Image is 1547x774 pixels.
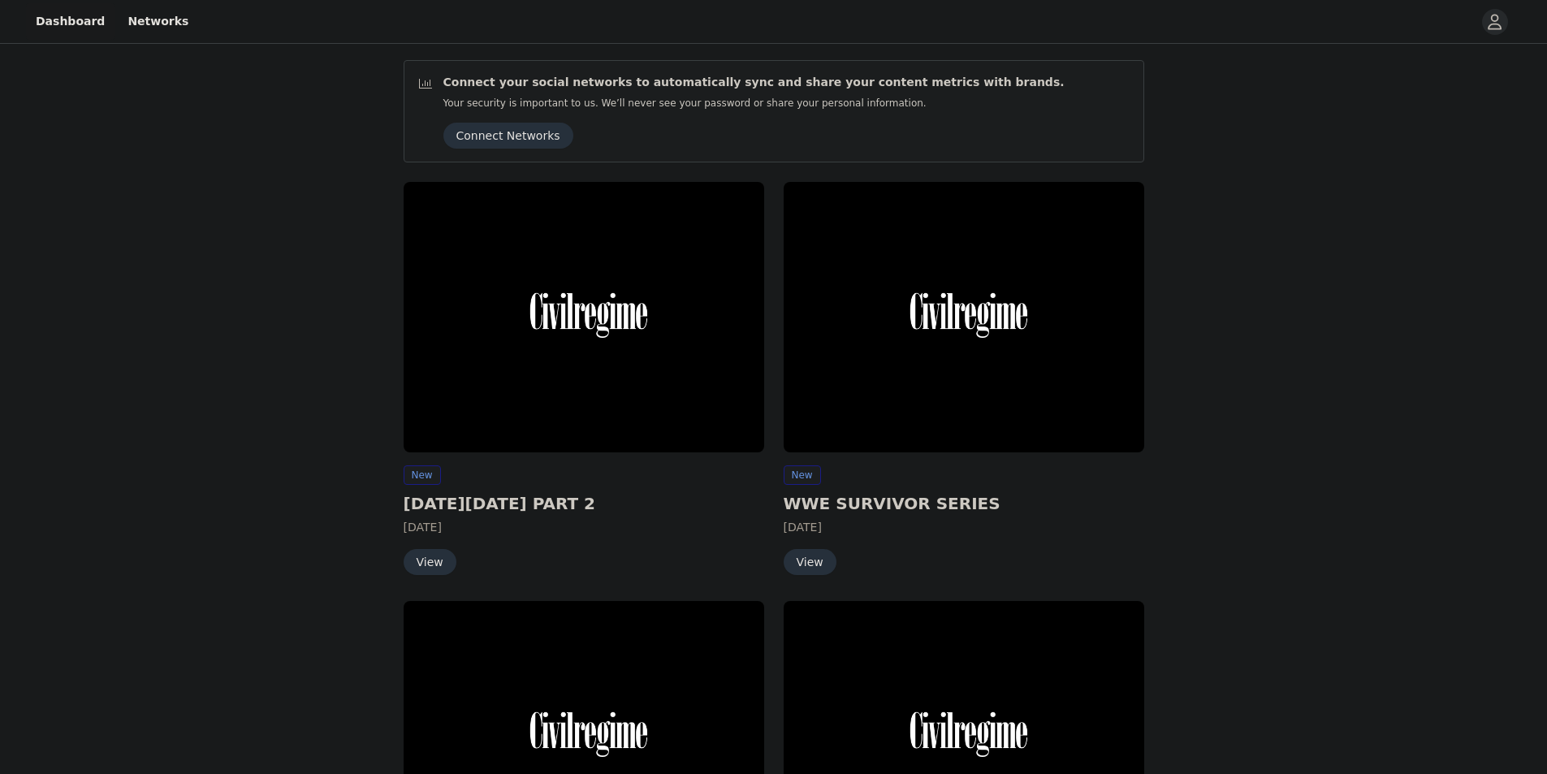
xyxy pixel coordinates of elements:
a: View [404,556,456,569]
p: Connect your social networks to automatically sync and share your content metrics with brands. [443,74,1065,91]
button: Connect Networks [443,123,573,149]
img: Civil Regime Gifting [784,182,1144,452]
a: Dashboard [26,3,115,40]
span: [DATE] [404,521,442,534]
button: View [404,549,456,575]
a: Networks [118,3,198,40]
img: Civil Regime Gifting [404,182,764,452]
p: Your security is important to us. We’ll never see your password or share your personal information. [443,97,1065,110]
div: avatar [1487,9,1502,35]
h2: [DATE][DATE] PART 2 [404,491,764,516]
span: New [404,465,441,485]
a: View [784,556,836,569]
span: New [784,465,821,485]
h2: WWE SURVIVOR SERIES [784,491,1144,516]
span: [DATE] [784,521,822,534]
button: View [784,549,836,575]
